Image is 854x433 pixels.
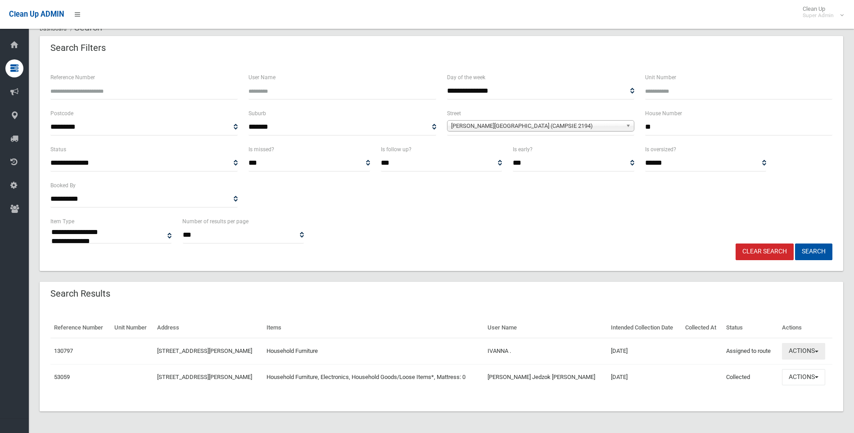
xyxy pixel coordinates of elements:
th: Status [723,318,778,338]
label: Reference Number [50,72,95,82]
label: Suburb [249,108,266,118]
label: Postcode [50,108,73,118]
a: [STREET_ADDRESS][PERSON_NAME] [157,374,252,380]
th: Unit Number [111,318,153,338]
th: Actions [778,318,832,338]
span: Clean Up [798,5,843,19]
label: Day of the week [447,72,485,82]
label: User Name [249,72,276,82]
td: Collected [723,364,778,390]
td: IVANNA . [484,338,607,364]
button: Search [795,244,832,260]
label: Number of results per page [182,216,249,226]
td: Assigned to route [723,338,778,364]
small: Super Admin [803,12,834,19]
a: Clear Search [736,244,794,260]
label: Is missed? [249,144,274,154]
a: 53059 [54,374,70,380]
label: Booked By [50,180,76,190]
label: Street [447,108,461,118]
label: Unit Number [645,72,676,82]
th: User Name [484,318,607,338]
td: [DATE] [607,338,682,364]
button: Actions [782,369,825,386]
label: Is oversized? [645,144,676,154]
a: [STREET_ADDRESS][PERSON_NAME] [157,347,252,354]
a: Dashboard [40,26,67,32]
th: Address [154,318,263,338]
span: [PERSON_NAME][GEOGRAPHIC_DATA] (CAMPSIE 2194) [451,121,622,131]
header: Search Results [40,285,121,302]
a: 130797 [54,347,73,354]
th: Collected At [682,318,723,338]
th: Reference Number [50,318,111,338]
td: [DATE] [607,364,682,390]
th: Items [263,318,484,338]
label: Status [50,144,66,154]
label: House Number [645,108,682,118]
td: Household Furniture, Electronics, Household Goods/Loose Items*, Mattress: 0 [263,364,484,390]
th: Intended Collection Date [607,318,682,338]
span: Clean Up ADMIN [9,10,64,18]
label: Is follow up? [381,144,411,154]
label: Is early? [513,144,533,154]
header: Search Filters [40,39,117,57]
button: Actions [782,343,825,360]
td: Household Furniture [263,338,484,364]
td: [PERSON_NAME] Jedzok [PERSON_NAME] [484,364,607,390]
label: Item Type [50,216,74,226]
